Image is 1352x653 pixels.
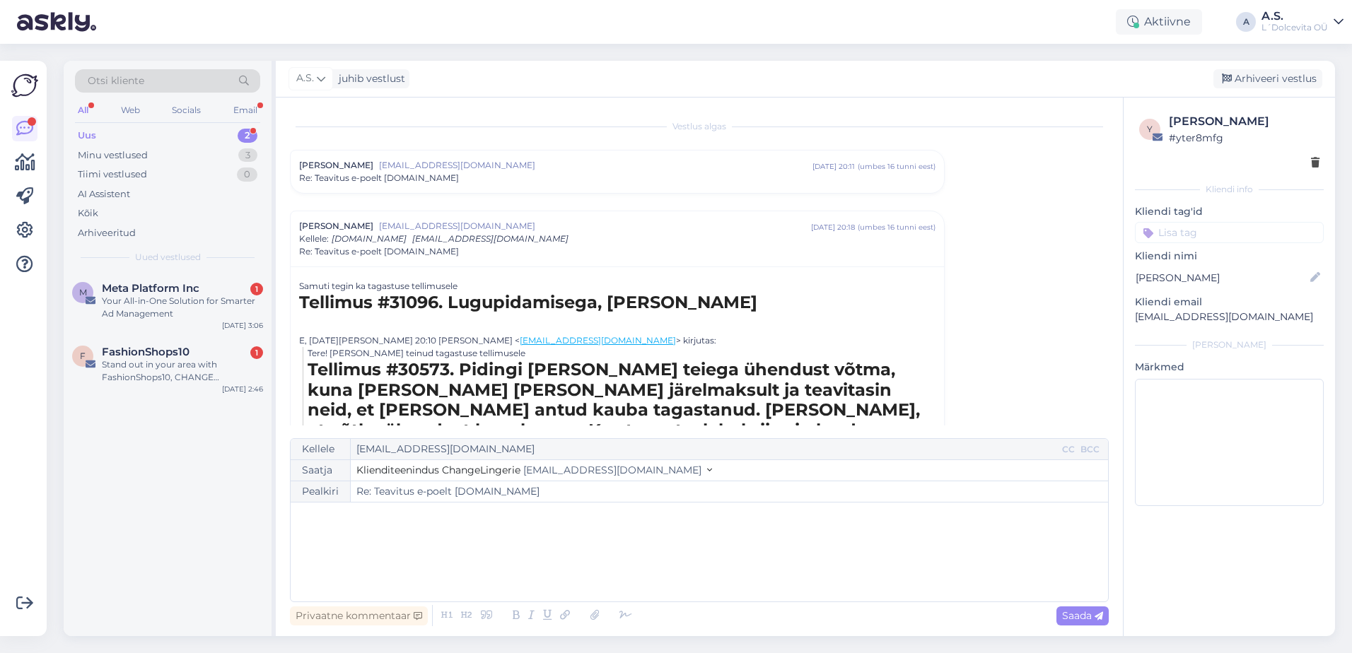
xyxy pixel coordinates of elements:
div: Kellele [291,439,351,459]
div: AI Assistent [78,187,130,201]
div: Email [231,101,260,119]
div: [DATE] 20:18 [811,222,855,233]
div: [PERSON_NAME] [1135,339,1324,351]
span: Kellele : [299,233,329,244]
input: Write subject here... [351,481,1108,502]
div: ( umbes 16 tunni eest ) [858,222,936,233]
span: [EMAIL_ADDRESS][DOMAIN_NAME] [523,464,701,476]
div: Pealkiri [291,481,351,502]
span: A.S. [296,71,314,86]
input: Lisa nimi [1136,270,1307,286]
div: Samuti tegin ka tagastuse tellimusele [299,280,936,313]
button: Klienditeenindus ChangeLingerie [EMAIL_ADDRESS][DOMAIN_NAME] [356,463,712,478]
div: Arhiveeri vestlus [1213,69,1322,88]
div: A [1236,12,1256,32]
div: L´Dolcevita OÜ [1261,22,1328,33]
span: [PERSON_NAME] [299,159,373,172]
div: All [75,101,91,119]
span: y [1147,124,1153,134]
div: BCC [1078,443,1102,456]
div: [DATE] 3:06 [222,320,263,331]
div: Your All-in-One Solution for Smarter Ad Management [102,295,263,320]
div: juhib vestlust [333,71,405,86]
div: Minu vestlused [78,148,148,163]
div: 1 [250,346,263,359]
div: E, [DATE][PERSON_NAME] 20:10 [PERSON_NAME] < > kirjutas: [299,334,936,347]
p: Kliendi tag'id [1135,204,1324,219]
div: [DATE] 20:11 [812,161,855,172]
div: Aktiivne [1116,9,1202,35]
div: [DATE] 2:46 [222,384,263,394]
div: Tiimi vestlused [78,167,147,182]
p: Kliendi email [1135,295,1324,310]
img: Askly Logo [11,72,38,99]
span: FashionShops10 [102,346,190,358]
a: [EMAIL_ADDRESS][DOMAIN_NAME] [520,335,676,346]
div: Kliendi info [1135,183,1324,196]
div: A.S. [1261,11,1328,22]
div: CC [1059,443,1078,456]
div: Tere! [PERSON_NAME] teinud tagastuse tellimusele [308,347,936,482]
p: Kliendi nimi [1135,249,1324,264]
div: Arhiveeritud [78,226,136,240]
span: Saada [1062,609,1103,622]
div: [PERSON_NAME] [1169,113,1319,130]
span: Re: Teavitus e-poelt [DOMAIN_NAME] [299,172,459,184]
div: Privaatne kommentaar [290,606,428,625]
div: ( umbes 16 tunni eest ) [858,161,936,172]
span: Uued vestlused [135,251,201,264]
span: F [80,351,86,361]
div: 0 [237,167,257,182]
span: Klienditeenindus ChangeLingerie [356,464,520,476]
div: Web [118,101,143,119]
div: # yter8mfg [1169,130,1319,146]
span: [EMAIL_ADDRESS][DOMAIN_NAME] [379,220,811,233]
span: Otsi kliente [88,73,144,88]
p: [EMAIL_ADDRESS][DOMAIN_NAME] [1135,310,1324,324]
input: Lisa tag [1135,222,1324,243]
span: Meta Platform Inc [102,282,199,295]
span: [EMAIL_ADDRESS][DOMAIN_NAME] [412,233,569,244]
span: Re: Teavitus e-poelt [DOMAIN_NAME] [299,245,459,258]
div: Vestlus algas [290,120,1109,133]
div: Saatja [291,460,351,481]
div: 1 [250,283,263,295]
span: [EMAIL_ADDRESS][DOMAIN_NAME] [379,159,812,172]
div: 2 [238,129,257,143]
p: Märkmed [1135,360,1324,375]
span: M [79,287,87,298]
div: Kõik [78,206,98,220]
a: A.S.L´Dolcevita OÜ [1261,11,1344,33]
input: Recepient... [351,439,1059,459]
div: Stand out in your area with FashionShops10, CHANGE [GEOGRAPHIC_DATA] [102,358,263,384]
h4: Tellimus #30573. Pidingi [PERSON_NAME] teiega ühendust võtma, kuna [PERSON_NAME] [PERSON_NAME] jä... [308,360,936,482]
div: Socials [169,101,204,119]
span: [PERSON_NAME] [299,220,373,233]
span: [DOMAIN_NAME] [332,233,407,244]
div: Uus [78,129,96,143]
div: 3 [238,148,257,163]
h4: Tellimus #31096. Lugupidamisega, [PERSON_NAME] [299,293,936,313]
